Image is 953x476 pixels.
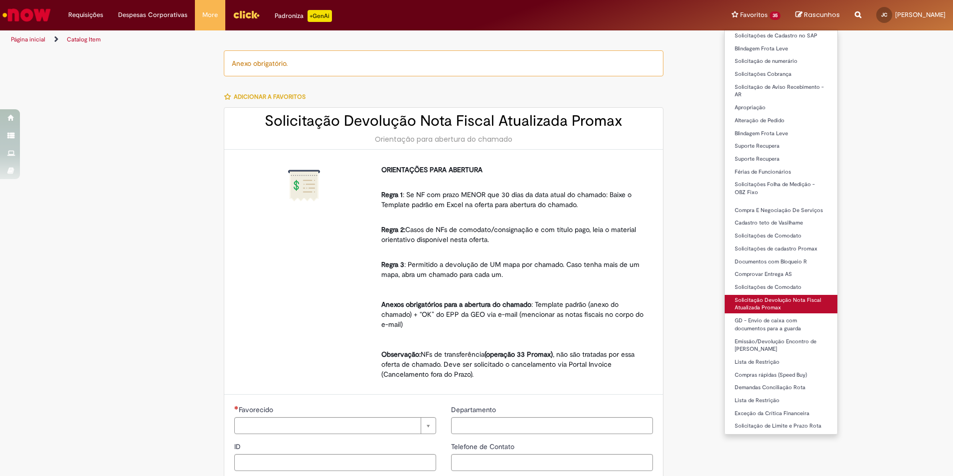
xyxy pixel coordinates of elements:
[7,30,628,49] ul: Trilhas de página
[725,154,837,165] a: Suporte Recupera
[895,10,946,19] span: [PERSON_NAME]
[725,128,837,139] a: Blindagem Frota Leve
[725,167,837,178] a: Férias de Funcionários
[725,336,837,355] a: Emissão/Devolução Encontro de [PERSON_NAME]
[725,282,837,293] a: Solicitações de Comodato
[224,50,663,76] div: Anexo obrigatório.
[484,350,553,359] strong: (operação 33 Promax)
[725,295,837,313] a: Solicitação Devolução Nota Fiscal Atualizada Promax
[1,5,52,25] img: ServiceNow
[11,35,45,43] a: Página inicial
[740,10,768,20] span: Favoritos
[234,406,239,410] span: Necessários
[381,190,403,199] strong: Regra 1
[725,102,837,113] a: Apropriação
[308,10,332,22] p: +GenAi
[381,299,645,329] p: : Template padrão (anexo do chamado) + “OK” do EPP da GEO via e-mail (mencionar as notas fiscais ...
[725,395,837,406] a: Lista de Restrição
[881,11,887,18] span: JC
[725,382,837,393] a: Demandas Conciliação Rota
[725,30,837,41] a: Solicitações de Cadastro no SAP
[451,405,498,414] span: Departamento
[451,442,516,451] span: Telefone de Contato
[381,225,405,234] strong: Regra 2:
[233,7,260,22] img: click_logo_yellow_360x200.png
[725,43,837,54] a: Blindagem Frota Leve
[234,454,436,471] input: ID
[725,179,837,198] a: Solicitações Folha de Medição - OBZ Fixo
[724,30,838,435] ul: Favoritos
[381,350,421,359] strong: Observação:
[795,10,840,20] a: Rascunhos
[239,405,275,414] span: Necessários - Favorecido
[725,141,837,152] a: Suporte Recupera
[725,115,837,126] a: Alteração de Pedido
[67,35,101,43] a: Catalog Item
[725,269,837,280] a: Comprovar Entrega AS
[381,165,482,174] strong: ORIENTAÇÕES PARA ABERTURA
[725,256,837,267] a: Documentos com Bloqueio R
[234,93,306,101] span: Adicionar a Favoritos
[288,170,320,202] img: Solicitação Devolução Nota Fiscal Atualizada Promax
[725,56,837,67] a: Solicitação de numerário
[234,134,653,144] div: Orientação para abertura do chamado
[68,10,103,20] span: Requisições
[725,243,837,254] a: Solicitações de cadastro Promax
[725,205,837,216] a: Compra E Negociação De Serviços
[804,10,840,19] span: Rascunhos
[725,370,837,381] a: Compras rápidas (Speed Buy)
[202,10,218,20] span: More
[234,442,243,451] span: ID
[275,10,332,22] div: Padroniza
[770,11,781,20] span: 35
[725,408,837,419] a: Exceção da Crítica Financeira
[451,454,653,471] input: Telefone de Contato
[381,215,645,244] p: Casos de NFs de comodato/consignação e com título pago, leia o material orientativo disponível ne...
[725,69,837,80] a: Solicitações Cobrança
[118,10,187,20] span: Despesas Corporativas
[451,417,653,434] input: Departamento
[725,357,837,368] a: Lista de Restrição
[381,300,531,309] strong: Anexos obrigatórios para a abertura do chamado
[725,315,837,334] a: GD - Envio de caixa com documentos para a guarda
[234,113,653,129] h2: Solicitação Devolução Nota Fiscal Atualizada Promax
[381,349,645,379] p: NFs de transferência , não são tratadas por essa oferta de chamado. Deve ser solicitado o cancela...
[725,218,837,229] a: Cadastro teto de Vasilhame
[224,86,311,107] button: Adicionar a Favoritos
[381,260,404,269] strong: Regra 3
[381,180,645,210] p: : Se NF com prazo MENOR que 30 dias da data atual do chamado: Baixe o Template padrão em Excel na...
[725,231,837,241] a: Solicitações de Comodato
[725,421,837,432] a: Solicitação de Limite e Prazo Rota
[381,260,641,279] span: : Permitido a devolução de UM mapa por chamado. Caso tenha mais de um mapa, abra um chamado para ...
[725,82,837,100] a: Solicitação de Aviso Recebimento - AR
[234,417,436,434] a: Limpar campo Favorecido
